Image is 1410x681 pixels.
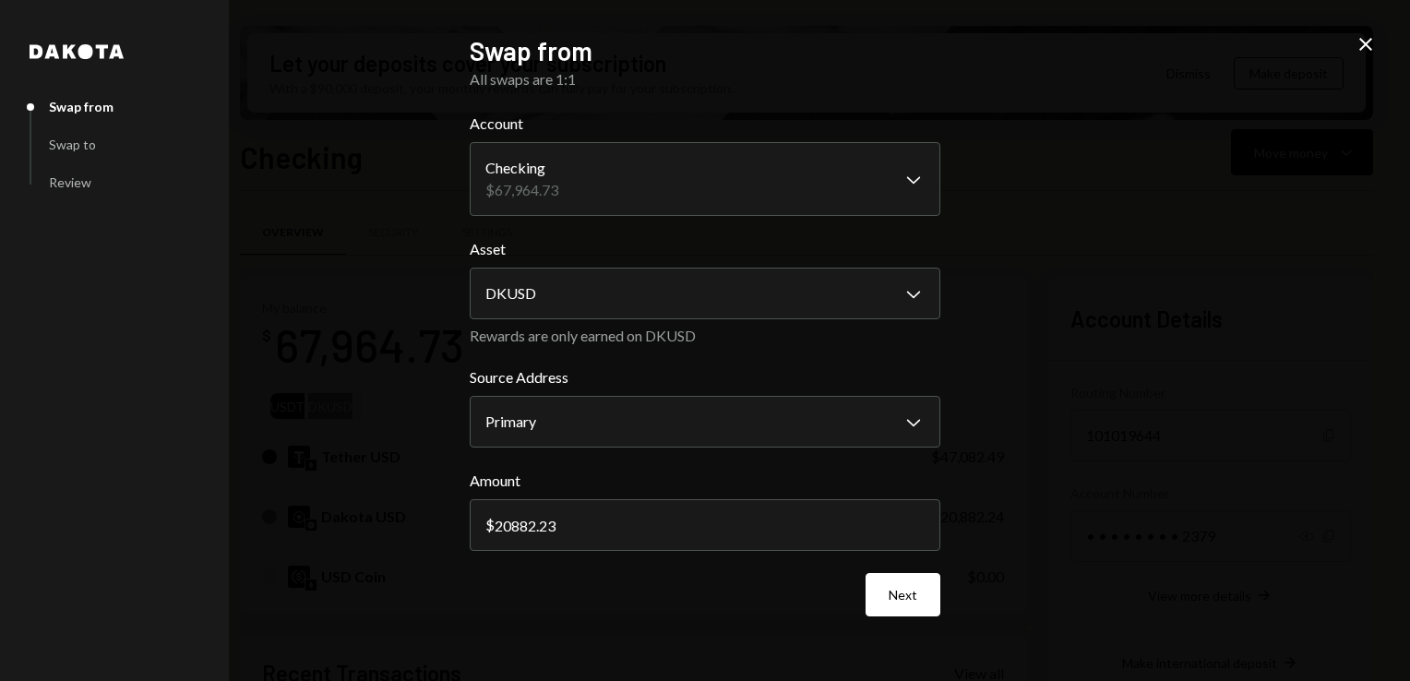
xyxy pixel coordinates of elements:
div: All swaps are 1:1 [470,68,940,90]
h2: Swap from [470,33,940,69]
input: 0.00 [470,499,940,551]
button: Asset [470,268,940,319]
div: Swap to [49,137,96,152]
button: Account [470,142,940,216]
label: Account [470,113,940,135]
div: $ [485,516,495,533]
label: Amount [470,470,940,492]
label: Source Address [470,366,940,388]
div: Rewards are only earned on DKUSD [470,327,940,344]
label: Asset [470,238,940,260]
button: Source Address [470,396,940,448]
button: Next [866,573,940,616]
div: Swap from [49,99,114,114]
div: Review [49,174,91,190]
